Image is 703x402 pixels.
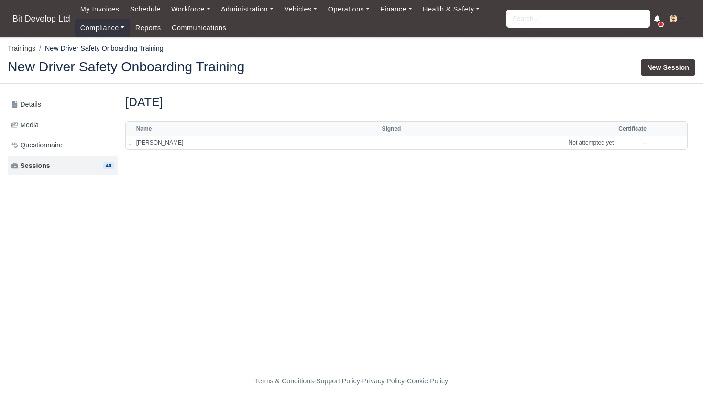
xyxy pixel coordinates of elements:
[8,156,118,175] a: Sessions 40
[316,377,360,385] a: Support Policy
[8,9,75,28] span: Bit Develop Ltd
[134,136,380,149] td: [PERSON_NAME]
[506,10,650,28] input: Search...
[130,19,166,37] a: Reports
[8,116,118,134] a: Media
[8,45,35,52] a: Trainings
[643,139,647,146] span: --
[655,356,703,402] iframe: Chat Widget
[79,376,624,387] div: - - -
[11,120,39,131] span: Media
[641,59,695,76] a: New Session
[8,95,118,114] a: Details
[379,136,616,149] td: Not attempted yet
[379,122,616,136] th: Signed
[128,139,132,146] span: 1
[11,140,63,151] span: Questionnaire
[407,377,448,385] a: Cookie Policy
[75,19,130,37] a: Compliance
[11,160,50,171] span: Sessions
[0,52,703,84] div: New Driver Safety Onboarding Training
[8,10,75,28] a: Bit Develop Ltd
[103,162,114,169] span: 40
[134,122,380,136] th: Name
[35,43,164,54] li: New Driver Safety Onboarding Training
[125,95,688,110] h3: [DATE]
[8,60,344,73] h2: New Driver Safety Onboarding Training
[8,136,118,155] a: Questionnaire
[166,19,232,37] a: Communications
[362,377,405,385] a: Privacy Policy
[616,122,649,136] th: Certificate
[255,377,314,385] a: Terms & Conditions
[11,99,41,110] span: Details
